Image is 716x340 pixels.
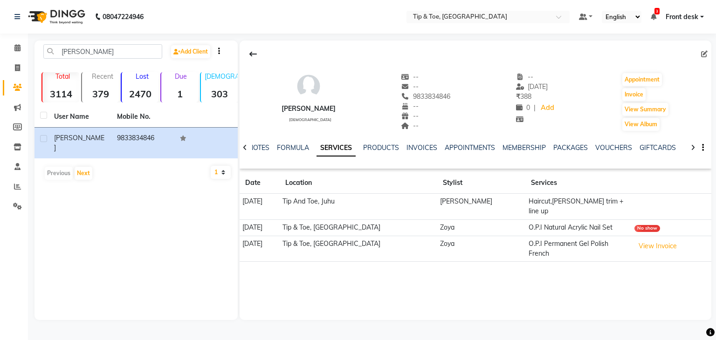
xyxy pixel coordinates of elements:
button: Next [75,167,92,180]
div: Back to Client [243,45,263,63]
img: logo [24,4,88,30]
span: | [534,103,536,113]
a: SERVICES [317,140,356,156]
p: Due [163,72,198,81]
button: Appointment [622,73,662,86]
a: NOTES [248,143,269,152]
th: Location [280,172,437,194]
img: avatar [295,72,323,100]
a: PACKAGES [553,143,588,152]
button: View Invoice [634,239,681,253]
td: Haircut,[PERSON_NAME] trim + line up [525,194,632,220]
td: Zoya [437,219,525,236]
span: [DEMOGRAPHIC_DATA] [289,117,331,122]
a: Add [539,102,556,115]
td: [PERSON_NAME] [437,194,525,220]
td: [DATE] [240,219,280,236]
span: -- [401,102,419,110]
a: INVOICES [406,143,437,152]
button: Invoice [622,88,646,101]
p: Recent [86,72,119,81]
td: O.P.I Natural Acrylic Nail Set [525,219,632,236]
span: [PERSON_NAME] [54,134,104,152]
button: View Summary [622,103,668,116]
b: 08047224946 [103,4,144,30]
a: PRODUCTS [363,143,399,152]
span: Front desk [666,12,698,22]
div: No show [634,225,660,232]
span: 388 [516,92,531,101]
a: FORMULA [277,143,309,152]
a: APPOINTMENTS [445,143,495,152]
a: POINTS [683,143,707,152]
span: -- [401,82,419,91]
td: Tip & Toe, [GEOGRAPHIC_DATA] [280,236,437,262]
a: VOUCHERS [595,143,632,152]
span: 3 [654,8,660,14]
span: ₹ [516,92,520,101]
td: 9833834846 [111,128,174,158]
th: Mobile No. [111,106,174,128]
a: MEMBERSHIP [503,143,546,152]
td: O.P.I Permanent Gel Polish French [525,236,632,262]
a: 3 [651,13,656,21]
th: Stylist [437,172,525,194]
p: Lost [125,72,158,81]
p: Total [46,72,79,81]
input: Search by Name/Mobile/Email/Code [43,44,162,59]
td: [DATE] [240,194,280,220]
p: [DEMOGRAPHIC_DATA] [205,72,238,81]
span: 0 [516,103,530,112]
span: -- [401,112,419,120]
strong: 303 [201,88,238,100]
span: -- [516,73,534,81]
span: 9833834846 [401,92,451,101]
th: Date [240,172,280,194]
a: Add Client [171,45,210,58]
th: User Name [48,106,111,128]
td: Tip And Toe, Juhu [280,194,437,220]
span: -- [401,73,419,81]
button: View Album [622,118,660,131]
strong: 379 [82,88,119,100]
div: [PERSON_NAME] [282,104,336,114]
strong: 3114 [42,88,79,100]
td: Zoya [437,236,525,262]
span: [DATE] [516,82,548,91]
th: Services [525,172,632,194]
strong: 2470 [122,88,158,100]
td: [DATE] [240,236,280,262]
strong: 1 [161,88,198,100]
span: -- [401,122,419,130]
a: GIFTCARDS [640,143,676,152]
td: Tip & Toe, [GEOGRAPHIC_DATA] [280,219,437,236]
